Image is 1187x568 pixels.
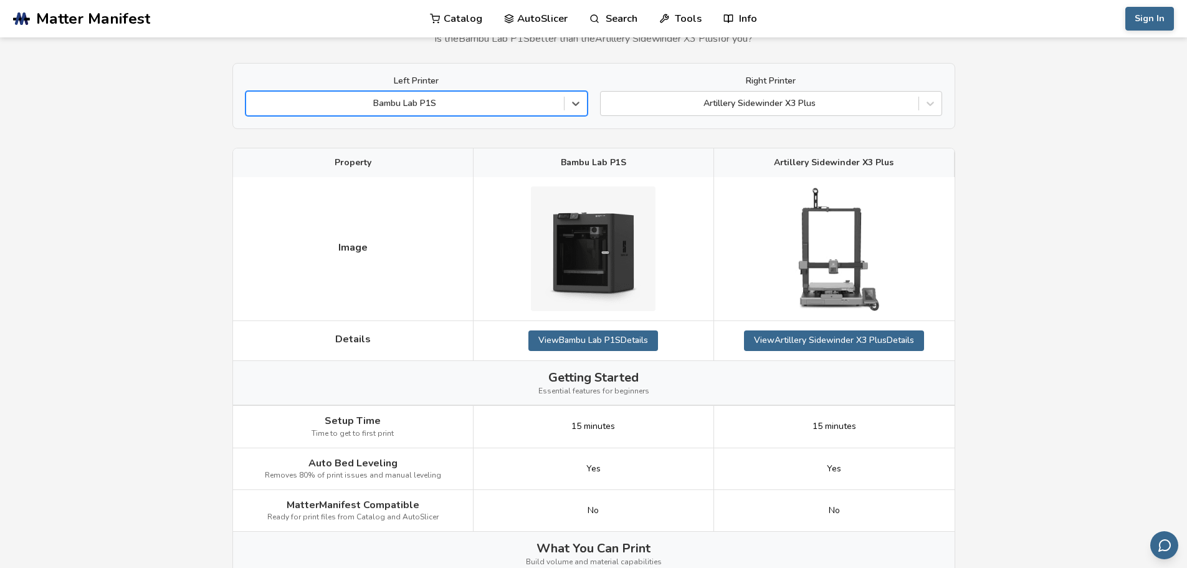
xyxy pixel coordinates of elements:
button: Send feedback via email [1150,531,1178,559]
span: Auto Bed Leveling [308,458,398,469]
span: Property [335,158,371,168]
a: ViewBambu Lab P1SDetails [528,330,658,350]
label: Left Printer [246,76,588,86]
span: Details [335,334,371,345]
label: Right Printer [600,76,942,86]
span: Yes [586,464,601,474]
span: No [829,506,840,516]
span: Ready for print files from Catalog and AutoSlicer [267,513,439,522]
span: Essential features for beginners [538,387,649,396]
span: Matter Manifest [36,10,150,27]
span: Time to get to first print [312,430,394,438]
img: Artillery Sidewinder X3 Plus [772,186,897,311]
span: 15 minutes [571,421,615,431]
span: Bambu Lab P1S [561,158,626,168]
span: No [588,506,599,516]
img: Bambu Lab P1S [531,186,655,311]
span: Removes 80% of print issues and manual leveling [265,471,441,480]
span: Setup Time [325,415,381,426]
span: 15 minutes [813,421,856,431]
button: Sign In [1125,7,1174,31]
span: MatterManifest Compatible [287,499,419,511]
p: Is the Bambu Lab P1S better than the Artillery Sidewinder X3 Plus for you? [232,33,955,44]
span: Image [338,242,368,253]
span: Build volume and material capabilities [526,558,662,567]
span: Yes [827,464,841,474]
span: Artillery Sidewinder X3 Plus [774,158,894,168]
input: Artillery Sidewinder X3 Plus [607,99,609,108]
a: ViewArtillery Sidewinder X3 PlusDetails [744,330,924,350]
span: What You Can Print [536,541,651,556]
span: Getting Started [548,370,639,385]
